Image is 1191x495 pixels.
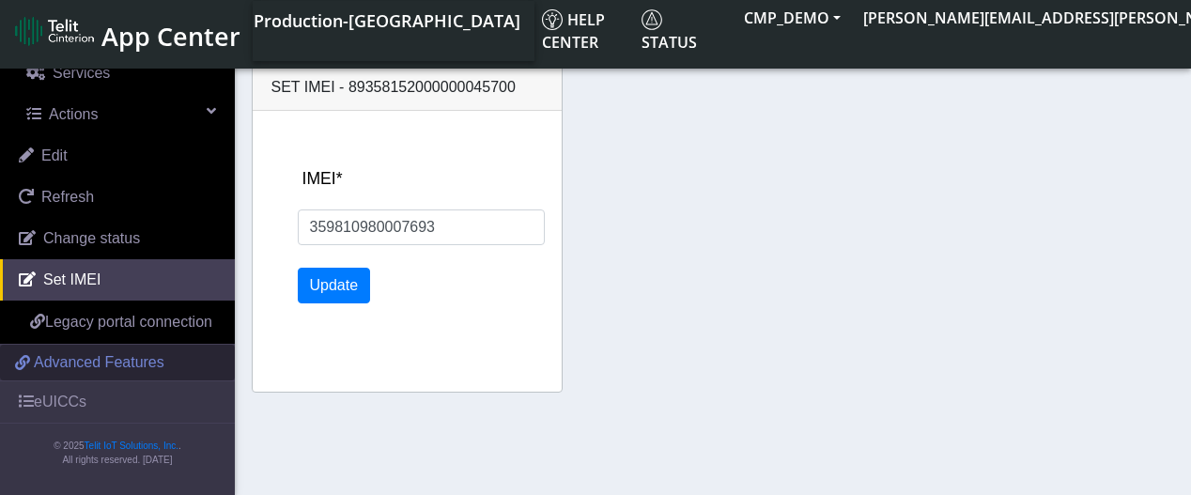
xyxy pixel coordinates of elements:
span: Refresh [41,189,94,205]
label: IMEI* [302,166,343,191]
button: CMP_DEMO [733,1,852,35]
img: logo-telit-cinterion-gw-new.png [15,16,94,46]
button: Update [298,268,371,303]
img: status.svg [642,9,662,30]
span: Set IMEI [43,271,101,287]
span: Set IMEI - 89358152000000045700 [271,79,516,95]
span: Services [53,65,110,81]
span: Actions [49,106,98,122]
span: App Center [101,19,240,54]
a: Your current platform instance [253,1,519,39]
img: knowledge.svg [542,9,563,30]
span: Change status [43,230,140,246]
span: Status [642,9,697,53]
span: Production-[GEOGRAPHIC_DATA] [254,9,520,32]
a: Help center [534,1,634,61]
a: Telit IoT Solutions, Inc. [85,441,178,451]
span: Legacy portal connection [45,314,212,330]
a: Status [634,1,733,61]
a: Actions [8,94,235,135]
a: App Center [15,11,238,52]
span: Help center [542,9,605,53]
a: Services [8,53,235,94]
span: Advanced Features [34,351,164,374]
span: Edit [41,147,68,163]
